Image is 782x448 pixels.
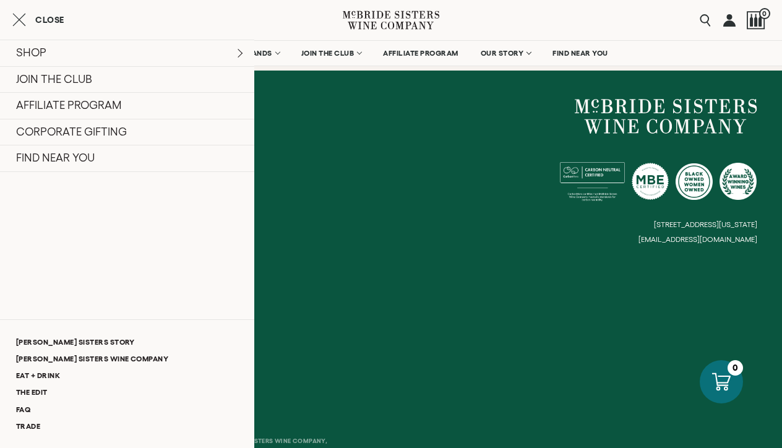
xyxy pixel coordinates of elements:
[759,8,770,19] span: 0
[481,49,524,58] span: OUR STORY
[293,41,369,66] a: JOIN THE CLUB
[301,49,354,58] span: JOIN THE CLUB
[575,99,757,134] a: McBride Sisters Wine Company
[638,235,757,244] small: [EMAIL_ADDRESS][DOMAIN_NAME]
[375,41,466,66] a: AFFILIATE PROGRAM
[12,12,64,27] button: Close cart
[552,49,608,58] span: FIND NEAR YOU
[383,49,458,58] span: AFFILIATE PROGRAM
[654,220,757,228] small: [STREET_ADDRESS][US_STATE]
[544,41,616,66] a: FIND NEAR YOU
[35,15,64,24] span: Close
[728,360,743,376] div: 0
[473,41,539,66] a: OUR STORY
